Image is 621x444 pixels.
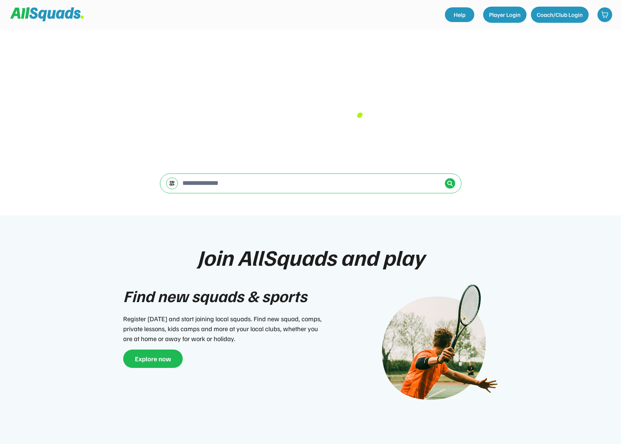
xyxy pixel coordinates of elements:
[445,7,474,22] a: Help
[123,350,183,368] button: Explore now
[447,180,453,186] img: Icon%20%2838%29.svg
[145,127,476,159] div: Browse, compare & book local coaching programs, camps and other sports activities.
[145,51,476,123] div: Find your Squad [DATE]
[197,245,424,269] div: Join AllSquads and play
[531,7,589,23] button: Coach/Club Login
[601,11,608,18] img: shopping-cart-01%20%281%29.svg
[355,85,363,125] font: .
[169,180,175,186] img: settings-03.svg
[483,7,527,23] button: Player Login
[370,284,498,412] img: Join-play-1.png
[10,7,84,21] img: Squad%20Logo.svg
[123,314,325,344] div: Register [DATE] and start joining local squads. Find new squad, comps, private lessons, kids camp...
[123,284,307,308] div: Find new squads & sports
